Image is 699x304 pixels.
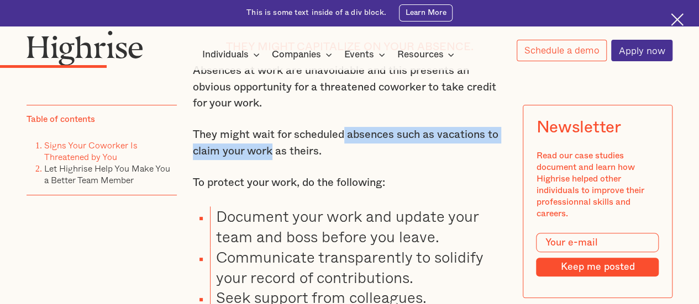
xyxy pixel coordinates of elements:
div: Table of contents [27,114,95,125]
a: Learn More [399,4,453,22]
div: Companies [272,48,335,61]
a: Schedule a demo [517,40,607,61]
div: Individuals [202,48,263,61]
div: This is some text inside of a div block. [246,8,386,18]
a: Signs Your Coworker Is Threatened by You [44,138,138,163]
div: Events [344,48,388,61]
p: To protect your work, do the following: [193,175,507,191]
div: Read our case studies document and learn how Highrise helped other individuals to improve their p... [536,150,659,220]
a: Let Highrise Help You Make You a Better Team Member [44,162,170,186]
input: Keep me posted [536,258,659,276]
img: Highrise logo [27,30,143,66]
p: Absences at work are unavoidable and this presents an obvious opportunity for a threatened cowork... [193,63,507,112]
div: Newsletter [536,118,621,137]
a: Apply now [611,40,672,61]
div: Resources [397,48,458,61]
li: Document your work and update your team and boss before you leave. [210,206,506,247]
div: Individuals [202,48,249,61]
li: Communicate transparently to solidify your record of contributions. [210,247,506,288]
img: Cross icon [671,13,684,26]
div: Events [344,48,374,61]
input: Your e-mail [536,233,659,253]
p: They might wait for scheduled absences such as vacations to claim your work as theirs. [193,127,507,159]
div: Resources [397,48,443,61]
form: Modal Form [536,233,659,276]
div: Companies [272,48,321,61]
